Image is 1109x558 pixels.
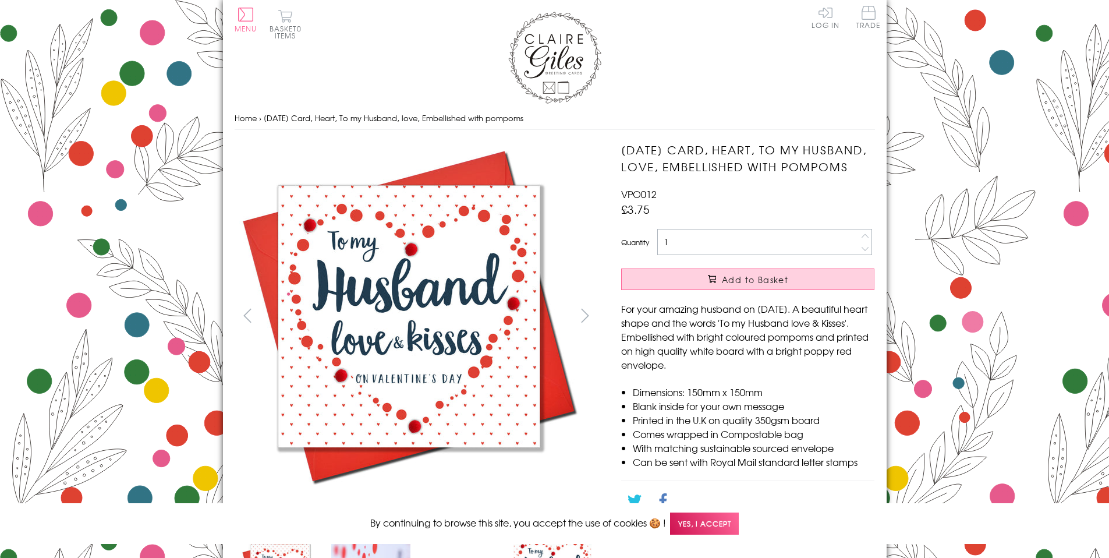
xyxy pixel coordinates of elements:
button: prev [235,302,261,329]
span: Menu [235,23,257,34]
h1: [DATE] Card, Heart, To my Husband, love, Embellished with pompoms [621,142,874,175]
a: Log In [812,6,839,29]
label: Quantity [621,237,649,248]
a: Home [235,112,257,123]
span: 0 items [275,23,302,41]
nav: breadcrumbs [235,107,875,130]
li: Dimensions: 150mm x 150mm [633,385,874,399]
p: For your amazing husband on [DATE]. A beautiful heart shape and the words 'To my Husband love & K... [621,302,874,372]
button: Basket0 items [270,9,302,39]
li: Can be sent with Royal Mail standard letter stamps [633,455,874,469]
button: Add to Basket [621,269,874,290]
img: Valentine's Day Card, Heart, To my Husband, love, Embellished with pompoms [598,142,947,491]
span: Add to Basket [722,274,788,285]
li: Comes wrapped in Compostable bag [633,427,874,441]
span: VPO012 [621,187,657,201]
a: Trade [856,6,881,31]
button: Menu [235,8,257,32]
span: › [259,112,261,123]
li: With matching sustainable sourced envelope [633,441,874,455]
span: [DATE] Card, Heart, To my Husband, love, Embellished with pompoms [264,112,523,123]
img: Claire Giles Greetings Cards [508,12,601,104]
span: Trade [856,6,881,29]
span: £3.75 [621,201,650,217]
li: Blank inside for your own message [633,399,874,413]
button: next [572,302,598,329]
img: Valentine's Day Card, Heart, To my Husband, love, Embellished with pompoms [234,142,583,491]
span: Yes, I accept [670,513,739,535]
li: Printed in the U.K on quality 350gsm board [633,413,874,427]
